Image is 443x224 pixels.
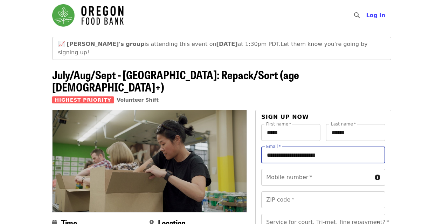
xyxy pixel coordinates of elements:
label: Last name [331,122,356,126]
span: is attending this event on at 1:30pm PDT. [67,41,281,47]
label: First name [266,122,291,126]
input: Email [261,147,385,163]
input: Mobile number [261,169,372,186]
span: Highest Priority [52,96,114,103]
input: First name [261,124,320,141]
input: Search [364,7,369,24]
input: ZIP code [261,191,385,208]
i: search icon [354,12,360,19]
input: Last name [326,124,385,141]
span: growth emoji [58,41,65,47]
img: July/Aug/Sept - Portland: Repack/Sort (age 8+) organized by Oregon Food Bank [53,110,247,212]
span: Sign up now [261,114,309,120]
span: July/Aug/Sept - [GEOGRAPHIC_DATA]: Repack/Sort (age [DEMOGRAPHIC_DATA]+) [52,66,299,95]
span: Log in [366,12,385,19]
a: Volunteer Shift [117,97,159,103]
strong: [DATE] [216,41,238,47]
label: Email [266,144,281,149]
img: Oregon Food Bank - Home [52,4,124,27]
button: Log in [360,8,391,22]
strong: [PERSON_NAME]'s group [67,41,145,47]
i: circle-info icon [375,174,380,181]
